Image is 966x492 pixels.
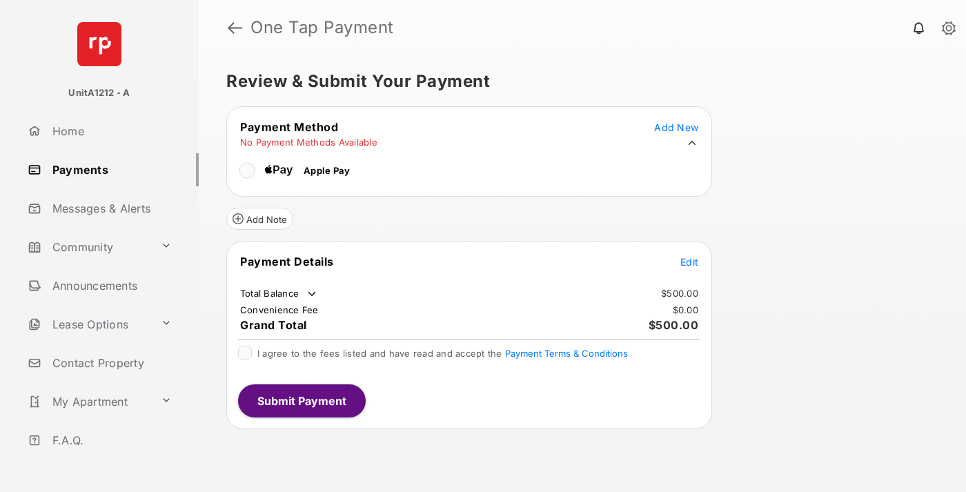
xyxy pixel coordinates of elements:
[672,304,699,316] td: $0.00
[22,424,199,457] a: F.A.Q.
[654,121,698,133] span: Add New
[22,308,155,341] a: Lease Options
[257,348,628,359] span: I agree to the fees listed and have read and accept the
[239,304,319,316] td: Convenience Fee
[77,22,121,66] img: svg+xml;base64,PHN2ZyB4bWxucz0iaHR0cDovL3d3dy53My5vcmcvMjAwMC9zdmciIHdpZHRoPSI2NCIgaGVpZ2h0PSI2NC...
[238,384,366,417] button: Submit Payment
[239,287,319,301] td: Total Balance
[680,255,698,268] button: Edit
[68,86,130,100] p: UnitA1212 - A
[22,153,199,186] a: Payments
[240,120,338,134] span: Payment Method
[240,318,307,332] span: Grand Total
[22,230,155,264] a: Community
[240,255,334,268] span: Payment Details
[654,120,698,134] button: Add New
[226,208,293,230] button: Add Note
[22,346,199,380] a: Contact Property
[22,385,155,418] a: My Apartment
[22,269,199,302] a: Announcements
[680,256,698,268] span: Edit
[649,318,699,332] span: $500.00
[304,165,350,176] span: Apple Pay
[505,348,628,359] button: I agree to the fees listed and have read and accept the
[22,115,199,148] a: Home
[250,19,394,36] strong: One Tap Payment
[239,136,378,148] td: No Payment Methods Available
[660,287,699,299] td: $500.00
[226,73,927,90] h5: Review & Submit Your Payment
[22,192,199,225] a: Messages & Alerts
